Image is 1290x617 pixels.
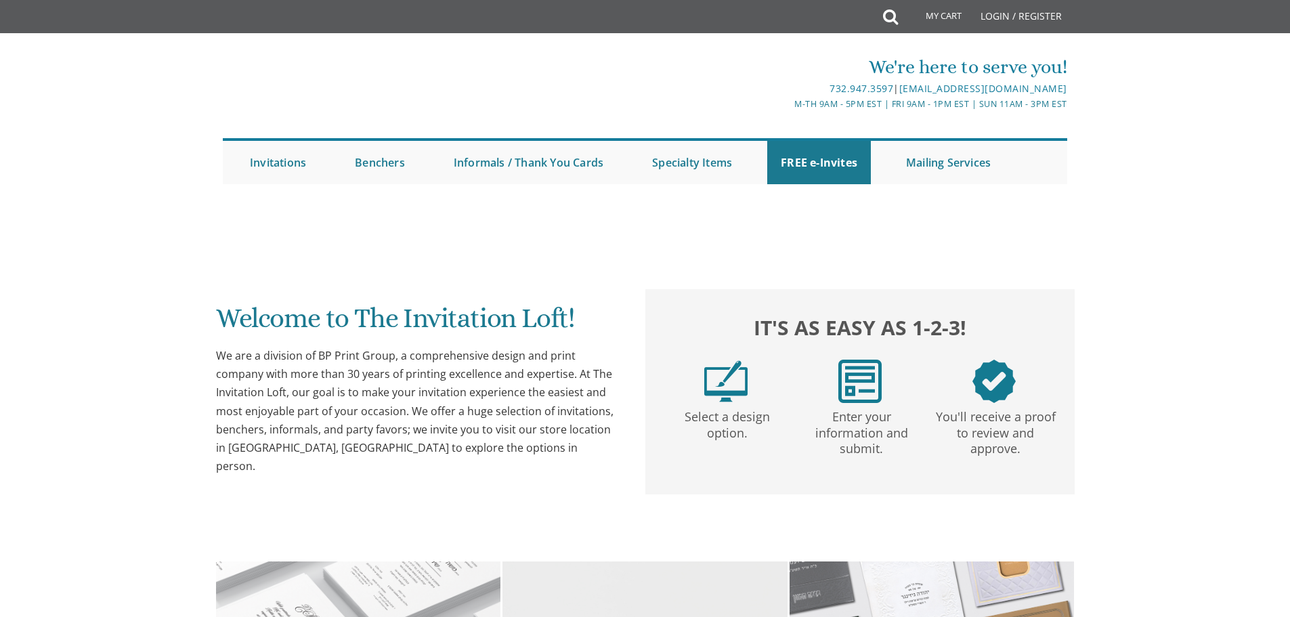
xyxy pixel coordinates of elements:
[797,403,926,457] p: Enter your information and submit.
[639,141,746,184] a: Specialty Items
[897,1,971,35] a: My Cart
[505,54,1067,81] div: We're here to serve you!
[236,141,320,184] a: Invitations
[663,403,792,442] p: Select a design option.
[899,82,1067,95] a: [EMAIL_ADDRESS][DOMAIN_NAME]
[830,82,893,95] a: 732.947.3597
[704,360,748,403] img: step1.png
[505,97,1067,111] div: M-Th 9am - 5pm EST | Fri 9am - 1pm EST | Sun 11am - 3pm EST
[440,141,617,184] a: Informals / Thank You Cards
[341,141,418,184] a: Benchers
[893,141,1004,184] a: Mailing Services
[216,303,618,343] h1: Welcome to The Invitation Loft!
[216,347,618,475] div: We are a division of BP Print Group, a comprehensive design and print company with more than 30 y...
[838,360,882,403] img: step2.png
[767,141,871,184] a: FREE e-Invites
[931,403,1060,457] p: You'll receive a proof to review and approve.
[505,81,1067,97] div: |
[659,312,1061,343] h2: It's as easy as 1-2-3!
[972,360,1016,403] img: step3.png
